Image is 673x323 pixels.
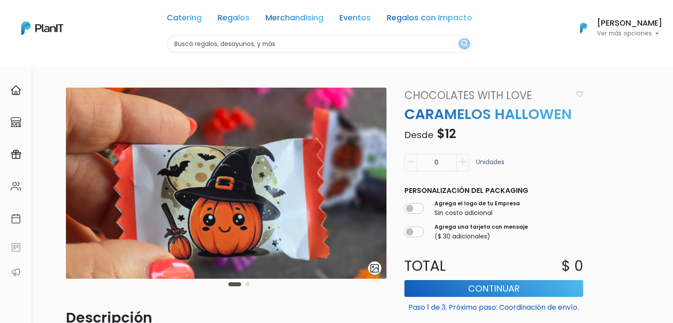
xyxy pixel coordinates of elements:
img: people-662611757002400ad9ed0e3c099ab2801c6687ba6c219adb57efc949bc21e19d.svg [11,181,21,192]
input: Buscá regalos, desayunos, y más [167,35,472,53]
p: Personalización del packaging [404,185,583,196]
img: campaigns-02234683943229c281be62815700db0a1741e53638e28bf9629b52c665b00959.svg [11,149,21,160]
button: Carousel Page 2 [246,282,250,286]
img: marketplace-4ceaa7011d94191e9ded77b95e3339b90024bf715f7c57f8cf31f2d8c509eaba.svg [11,117,21,127]
img: PlanIt Logo [574,18,593,38]
label: Agrega una tarjeta con mensaje [435,223,528,231]
a: Regalos [218,14,250,25]
button: PlanIt Logo [PERSON_NAME] Ver más opciones [569,16,662,39]
p: Ver más opciones [597,31,662,37]
a: Regalos con Impacto [387,14,472,25]
button: Carousel Page 1 (Current Slide) [228,282,241,286]
label: Agrega el logo de tu Empresa [435,200,520,208]
img: gallery-light [369,263,380,273]
img: feedback-78b5a0c8f98aac82b08bfc38622c3050aee476f2c9584af64705fc4e61158814.svg [11,242,21,253]
a: Merchandising [265,14,323,25]
img: heart_icon [576,91,583,97]
div: Carousel Pagination [226,279,252,289]
img: home-e721727adea9d79c4d83392d1f703f7f8bce08238fde08b1acbfd93340b81755.svg [11,85,21,96]
a: Eventos [339,14,371,25]
img: WhatsApp_Image_2025-10-15_at_11.20.48.jpeg [66,88,387,279]
button: Continuar [404,280,583,297]
img: PlanIt Logo [21,21,63,35]
img: calendar-87d922413cdce8b2cf7b7f5f62616a5cf9e4887200fb71536465627b3292af00.svg [11,213,21,224]
img: partners-52edf745621dab592f3b2c58e3bca9d71375a7ef29c3b500c9f145b62cc070d4.svg [11,267,21,277]
p: $ 0 [561,255,583,277]
p: CARAMELOS HALLOWEN [399,104,588,125]
p: Paso 1 de 3. Próximo paso: Coordinación de envío. [404,299,583,313]
h6: [PERSON_NAME] [597,19,662,27]
img: search_button-432b6d5273f82d61273b3651a40e1bd1b912527efae98b1b7a1b2c0702e16a8d.svg [461,40,468,48]
span: $12 [437,125,456,142]
a: Chocolates with Love [399,88,573,104]
p: ($ 30 adicionales) [435,232,528,241]
span: Desde [404,129,434,141]
p: Total [399,255,494,277]
p: Unidades [476,158,504,175]
p: Sin costo adicional [435,208,520,218]
a: Catering [167,14,202,25]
